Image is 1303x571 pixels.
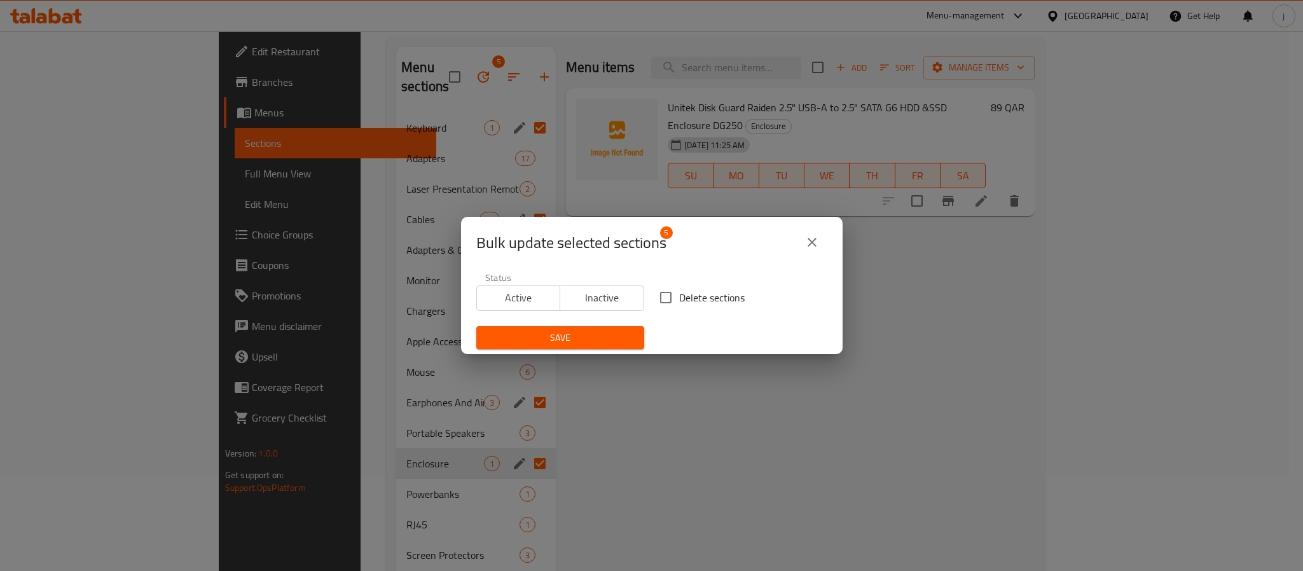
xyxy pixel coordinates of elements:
[660,226,673,239] span: 5
[482,289,556,307] span: Active
[560,285,644,311] button: Inactive
[797,227,827,258] button: close
[476,326,644,350] button: Save
[679,290,745,305] span: Delete sections
[476,285,561,311] button: Active
[476,233,666,253] span: Selected section count
[565,289,639,307] span: Inactive
[486,330,634,346] span: Save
